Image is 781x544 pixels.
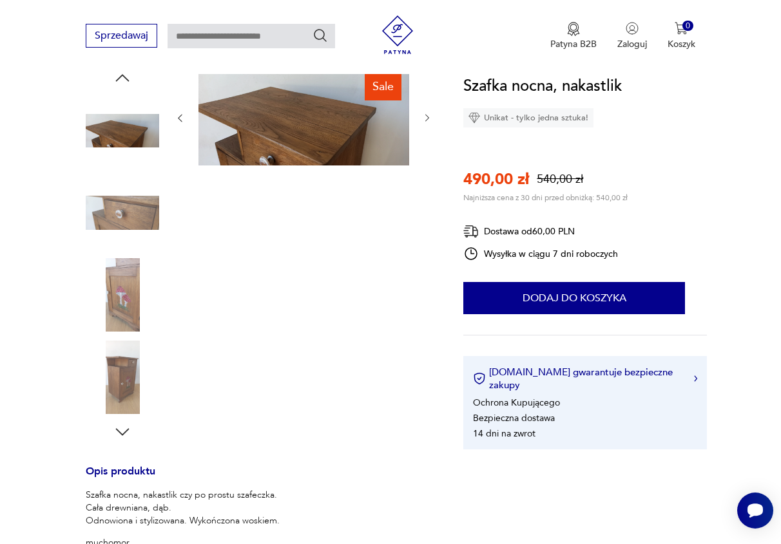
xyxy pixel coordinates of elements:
[675,22,688,35] img: Ikona koszyka
[550,22,597,50] a: Ikona medaluPatyna B2B
[463,282,685,314] button: Dodaj do koszyka
[365,73,401,100] div: Sale
[617,38,647,50] p: Zaloguj
[86,467,432,489] h3: Opis produktu
[463,192,628,203] p: Najniższa cena z 30 dni przed obniżką: 540,00 zł
[463,246,618,261] div: Wysyłka w ciągu 7 dni roboczych
[473,372,486,385] img: Ikona certyfikatu
[473,366,697,391] button: [DOMAIN_NAME] gwarantuje bezpieczne zakupy
[86,258,159,332] img: Zdjęcie produktu Szafka nocna, nakastlik
[682,21,693,32] div: 0
[694,375,698,382] img: Ikona strzałki w prawo
[86,341,159,414] img: Zdjęcie produktu Szafka nocna, nakastlik
[567,22,580,36] img: Ikona medalu
[626,22,639,35] img: Ikonka użytkownika
[86,176,159,250] img: Zdjęcie produktu Szafka nocna, nakastlik
[668,38,695,50] p: Koszyk
[463,223,618,239] div: Dostawa od 60,00 PLN
[198,68,409,165] img: Zdjęcie produktu Szafka nocna, nakastlik
[473,427,535,440] li: 14 dni na zwrot
[86,32,157,41] a: Sprzedawaj
[737,492,773,529] iframe: Smartsupp widget button
[617,22,647,50] button: Zaloguj
[550,38,597,50] p: Patyna B2B
[463,223,479,239] img: Ikona dostawy
[473,412,555,424] li: Bezpieczna dostawa
[86,24,157,48] button: Sprzedawaj
[473,397,560,409] li: Ochrona Kupującego
[468,112,480,124] img: Ikona diamentu
[550,22,597,50] button: Patyna B2B
[86,94,159,167] img: Zdjęcie produktu Szafka nocna, nakastlik
[463,74,622,98] h1: Szafka nocna, nakastlik
[378,15,417,54] img: Patyna - sklep z meblami i dekoracjami vintage
[313,28,328,43] button: Szukaj
[668,22,695,50] button: 0Koszyk
[463,169,529,190] p: 490,00 zł
[537,171,583,187] p: 540,00 zł
[86,489,280,527] p: Szafka nocna, nakastlik czy po prostu szafeczka. Cała drewniana, dąb. Odnowiona i stylizowana. Wy...
[463,108,593,127] div: Unikat - tylko jedna sztuka!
